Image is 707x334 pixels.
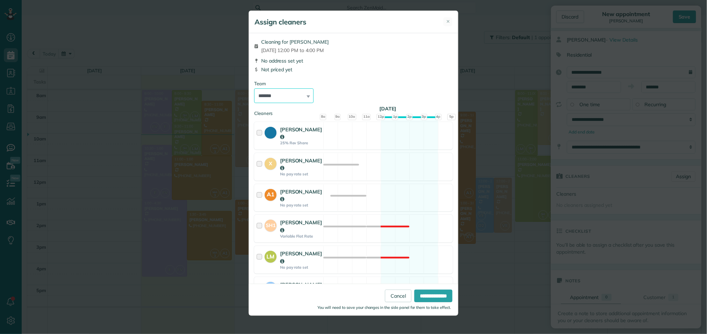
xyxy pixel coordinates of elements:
a: Cancel [385,290,412,302]
strong: D2 [265,282,277,292]
strong: [PERSON_NAME] [280,157,322,171]
h5: Assign cleaners [255,17,306,27]
strong: No pay rate set [280,172,322,176]
strong: A1 [265,189,277,199]
div: No address set yet [254,57,453,64]
strong: [PERSON_NAME] [280,188,322,202]
strong: [PERSON_NAME] [280,126,322,140]
strong: [PERSON_NAME] [280,281,322,295]
strong: [PERSON_NAME] [280,219,322,233]
span: Cleaning for [PERSON_NAME] [261,38,329,45]
strong: Variable Flat Rate [280,234,322,239]
strong: 25% Rev Share [280,140,322,145]
strong: No pay rate set [280,203,322,208]
span: ✕ [446,18,450,25]
strong: LM [265,251,277,261]
span: [DATE] 12:00 PM to 4:00 PM [261,47,329,54]
div: Team [254,80,453,87]
strong: No pay rate set [280,265,322,270]
strong: X [265,158,277,167]
small: You will need to save your changes in the side panel for them to take effect. [317,305,451,310]
div: Cleaners [254,110,453,112]
strong: SH1 [265,220,277,229]
div: Not priced yet [254,66,453,73]
strong: [PERSON_NAME] [280,250,322,264]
